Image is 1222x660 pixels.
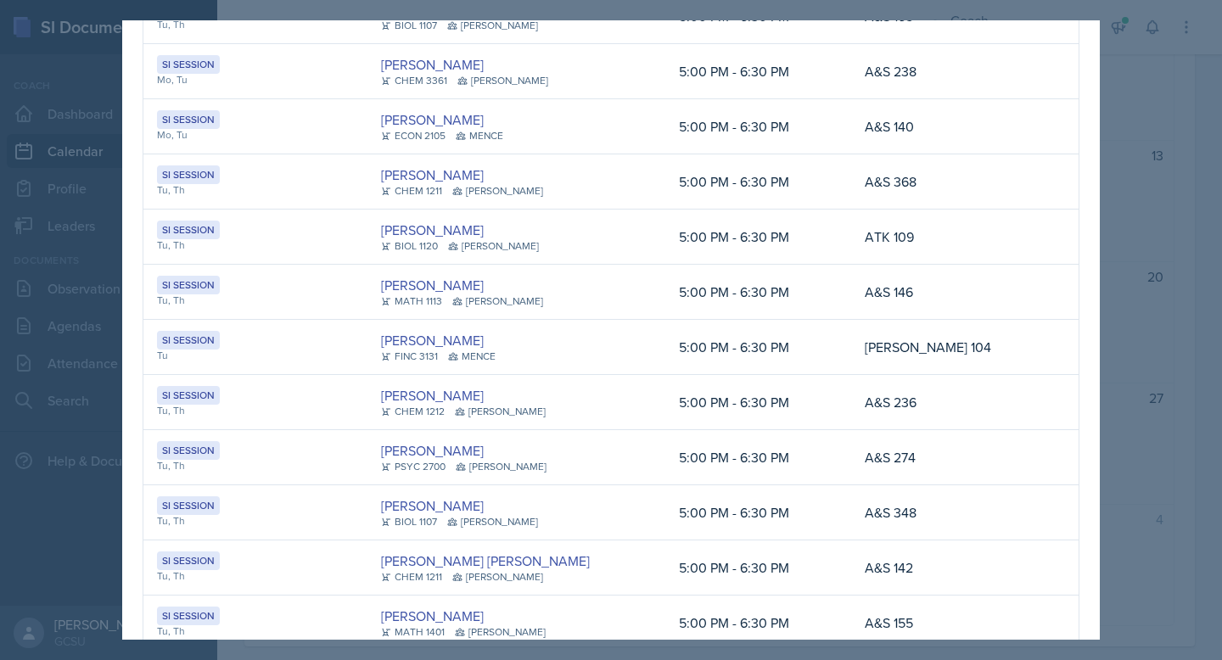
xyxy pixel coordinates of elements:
[381,606,484,626] a: [PERSON_NAME]
[381,238,438,254] div: BIOL 1120
[448,238,539,254] div: [PERSON_NAME]
[851,99,1045,154] td: A&S 140
[157,55,220,74] div: SI Session
[157,110,220,129] div: SI Session
[851,320,1045,375] td: [PERSON_NAME] 104
[381,349,438,364] div: FINC 3131
[381,18,437,33] div: BIOL 1107
[157,238,354,253] div: Tu, Th
[381,404,445,419] div: CHEM 1212
[157,386,220,405] div: SI Session
[157,607,220,625] div: SI Session
[157,331,220,350] div: SI Session
[665,485,851,540] td: 5:00 PM - 6:30 PM
[381,73,447,88] div: CHEM 3361
[665,210,851,265] td: 5:00 PM - 6:30 PM
[157,165,220,184] div: SI Session
[851,485,1045,540] td: A&S 348
[381,128,446,143] div: ECON 2105
[851,154,1045,210] td: A&S 368
[665,375,851,430] td: 5:00 PM - 6:30 PM
[381,385,484,406] a: [PERSON_NAME]
[447,514,538,529] div: [PERSON_NAME]
[157,551,220,570] div: SI Session
[157,403,354,418] div: Tu, Th
[157,293,354,308] div: Tu, Th
[157,624,354,639] div: Tu, Th
[157,127,354,143] div: Mo, Tu
[381,551,590,571] a: [PERSON_NAME] [PERSON_NAME]
[455,624,546,640] div: [PERSON_NAME]
[157,496,220,515] div: SI Session
[157,513,354,529] div: Tu, Th
[448,349,496,364] div: MENCE
[665,596,851,651] td: 5:00 PM - 6:30 PM
[157,458,354,473] div: Tu, Th
[157,182,354,198] div: Tu, Th
[447,18,538,33] div: [PERSON_NAME]
[381,440,484,461] a: [PERSON_NAME]
[457,73,548,88] div: [PERSON_NAME]
[851,540,1045,596] td: A&S 142
[851,210,1045,265] td: ATK 109
[157,348,354,363] div: Tu
[381,624,445,640] div: MATH 1401
[665,430,851,485] td: 5:00 PM - 6:30 PM
[381,220,484,240] a: [PERSON_NAME]
[157,568,354,584] div: Tu, Th
[452,294,543,309] div: [PERSON_NAME]
[665,320,851,375] td: 5:00 PM - 6:30 PM
[665,99,851,154] td: 5:00 PM - 6:30 PM
[665,265,851,320] td: 5:00 PM - 6:30 PM
[157,276,220,294] div: SI Session
[381,54,484,75] a: [PERSON_NAME]
[157,17,354,32] div: Tu, Th
[665,44,851,99] td: 5:00 PM - 6:30 PM
[452,569,543,584] div: [PERSON_NAME]
[381,275,484,295] a: [PERSON_NAME]
[456,459,547,474] div: [PERSON_NAME]
[851,375,1045,430] td: A&S 236
[851,44,1045,99] td: A&S 238
[381,294,442,309] div: MATH 1113
[851,596,1045,651] td: A&S 155
[381,495,484,516] a: [PERSON_NAME]
[381,165,484,185] a: [PERSON_NAME]
[665,540,851,596] td: 5:00 PM - 6:30 PM
[381,109,484,130] a: [PERSON_NAME]
[381,514,437,529] div: BIOL 1107
[851,265,1045,320] td: A&S 146
[381,330,484,350] a: [PERSON_NAME]
[157,221,220,239] div: SI Session
[665,154,851,210] td: 5:00 PM - 6:30 PM
[851,430,1045,485] td: A&S 274
[452,183,543,199] div: [PERSON_NAME]
[455,404,546,419] div: [PERSON_NAME]
[456,128,503,143] div: MENCE
[381,569,442,584] div: CHEM 1211
[157,441,220,460] div: SI Session
[381,183,442,199] div: CHEM 1211
[157,72,354,87] div: Mo, Tu
[381,459,446,474] div: PSYC 2700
